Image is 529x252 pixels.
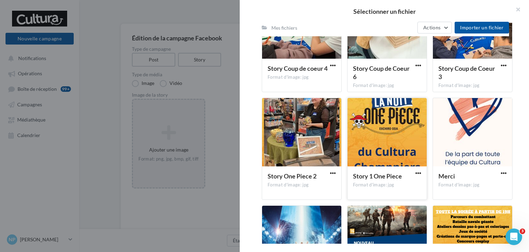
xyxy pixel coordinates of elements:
div: Format d'image: jpg [353,182,421,188]
span: Actions [423,25,440,30]
span: Story Coup de Coeur 3 [438,65,495,80]
div: Format d'image: jpg [268,182,336,188]
h2: Sélectionner un fichier [251,8,518,14]
div: Format d'image: jpg [353,83,421,89]
span: Story Coup de Coeur 6 [353,65,409,80]
span: Importer un fichier [460,25,504,30]
button: Importer un fichier [455,22,509,33]
span: Story One Piece 2 [268,172,317,180]
span: 3 [520,229,525,234]
div: Mes fichiers [271,25,297,31]
span: Story Coup de coeur 4 [268,65,328,72]
button: Actions [417,22,452,33]
iframe: Intercom live chat [506,229,522,245]
span: Story 1 One Piece [353,172,402,180]
span: Merci [438,172,455,180]
div: Format d'image: jpg [438,182,507,188]
div: Format d'image: jpg [268,74,336,80]
div: Format d'image: jpg [438,83,507,89]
